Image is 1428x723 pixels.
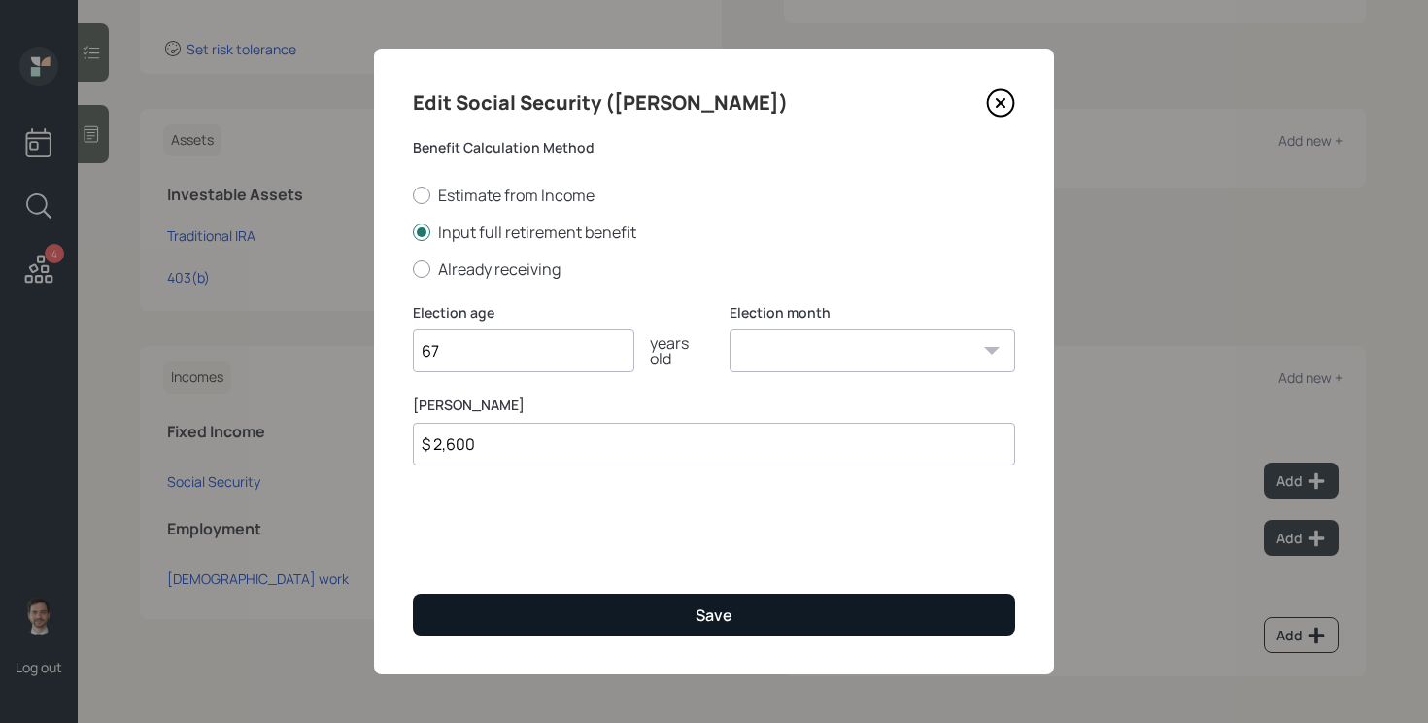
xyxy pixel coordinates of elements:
label: Input full retirement benefit [413,222,1015,243]
label: Already receiving [413,258,1015,280]
div: Save [696,604,732,626]
label: Benefit Calculation Method [413,138,1015,157]
button: Save [413,594,1015,636]
h4: Edit Social Security ([PERSON_NAME]) [413,87,788,119]
label: Election month [730,303,1015,323]
label: [PERSON_NAME] [413,396,1015,415]
label: Estimate from Income [413,185,1015,206]
label: Election age [413,303,698,323]
div: years old [634,335,698,366]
